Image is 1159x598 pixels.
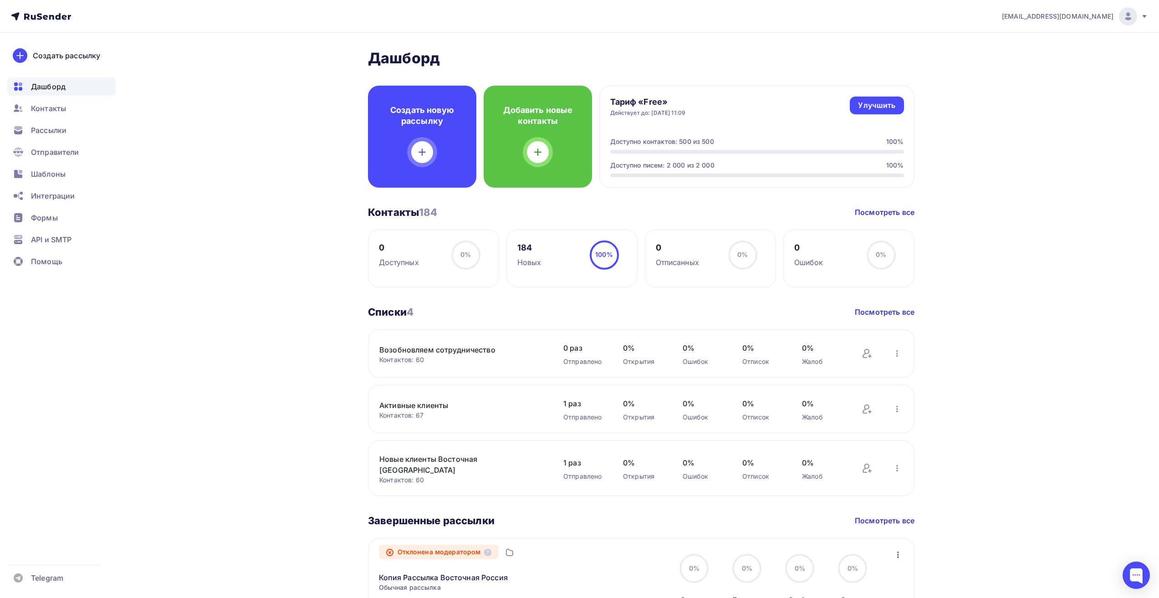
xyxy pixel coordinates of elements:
[31,125,66,136] span: Рассылки
[7,77,116,96] a: Дашборд
[563,357,605,366] div: Отправлено
[683,413,724,422] div: Ошибок
[802,342,843,353] span: 0%
[623,472,664,481] div: Открытия
[7,143,116,161] a: Отправители
[368,306,414,318] h3: Списки
[563,457,605,468] span: 1 раз
[737,250,748,258] span: 0%
[742,472,784,481] div: Отписок
[794,257,823,268] div: Ошибок
[610,97,686,107] h4: Тариф «Free»
[563,398,605,409] span: 1 раз
[31,169,66,179] span: Шаблоны
[563,342,605,353] span: 0 раз
[563,413,605,422] div: Отправлено
[517,242,541,253] div: 184
[31,572,63,583] span: Telegram
[379,411,545,420] div: Контактов: 67
[656,257,699,268] div: Отписанных
[31,256,62,267] span: Помощь
[31,234,71,245] span: API и SMTP
[7,99,116,118] a: Контакты
[379,355,545,364] div: Контактов: 60
[517,257,541,268] div: Новых
[368,514,495,527] h3: Завершенные рассылки
[802,398,843,409] span: 0%
[855,207,914,218] a: Посмотреть все
[855,307,914,317] a: Посмотреть все
[460,250,471,258] span: 0%
[379,344,534,355] a: Возобновляем сотрудничество
[683,398,724,409] span: 0%
[683,457,724,468] span: 0%
[802,472,843,481] div: Жалоб
[7,209,116,227] a: Формы
[407,306,414,318] span: 4
[623,342,664,353] span: 0%
[610,161,715,170] div: Доступно писем: 2 000 из 2 000
[794,242,823,253] div: 0
[7,165,116,183] a: Шаблоны
[379,475,545,485] div: Контактов: 60
[31,212,58,223] span: Формы
[379,454,534,475] a: Новые клиенты Восточная [GEOGRAPHIC_DATA]
[689,564,699,572] span: 0%
[610,137,714,146] div: Доступно контактов: 500 из 500
[610,109,686,117] div: Действует до: [DATE] 11:09
[623,357,664,366] div: Открытия
[858,100,895,111] div: Улучшить
[368,206,438,219] h3: Контакты
[563,472,605,481] div: Отправлено
[742,342,784,353] span: 0%
[683,472,724,481] div: Ошибок
[379,545,499,559] div: Отклонена модератором
[683,357,724,366] div: Ошибок
[742,457,784,468] span: 0%
[31,103,66,114] span: Контакты
[595,250,613,258] span: 100%
[379,583,441,592] span: Обычная рассылка
[742,398,784,409] span: 0%
[33,50,100,61] div: Создать рассылку
[855,515,914,526] a: Посмотреть все
[795,564,805,572] span: 0%
[7,121,116,139] a: Рассылки
[379,400,534,411] a: Активные клиенты
[379,572,508,583] a: Копия Рассылка Восточная Россия
[848,564,858,572] span: 0%
[419,206,437,218] span: 184
[623,398,664,409] span: 0%
[379,257,419,268] div: Доступных
[802,457,843,468] span: 0%
[1002,7,1148,26] a: [EMAIL_ADDRESS][DOMAIN_NAME]
[742,413,784,422] div: Отписок
[656,242,699,253] div: 0
[31,190,75,201] span: Интеграции
[383,105,462,127] h4: Создать новую рассылку
[379,242,419,253] div: 0
[742,564,752,572] span: 0%
[623,457,664,468] span: 0%
[623,413,664,422] div: Открытия
[802,357,843,366] div: Жалоб
[683,342,724,353] span: 0%
[886,161,904,170] div: 100%
[876,250,886,258] span: 0%
[742,357,784,366] div: Отписок
[1002,12,1113,21] span: [EMAIL_ADDRESS][DOMAIN_NAME]
[31,147,79,158] span: Отправители
[368,49,914,67] h2: Дашборд
[802,413,843,422] div: Жалоб
[886,137,904,146] div: 100%
[31,81,66,92] span: Дашборд
[498,105,577,127] h4: Добавить новые контакты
